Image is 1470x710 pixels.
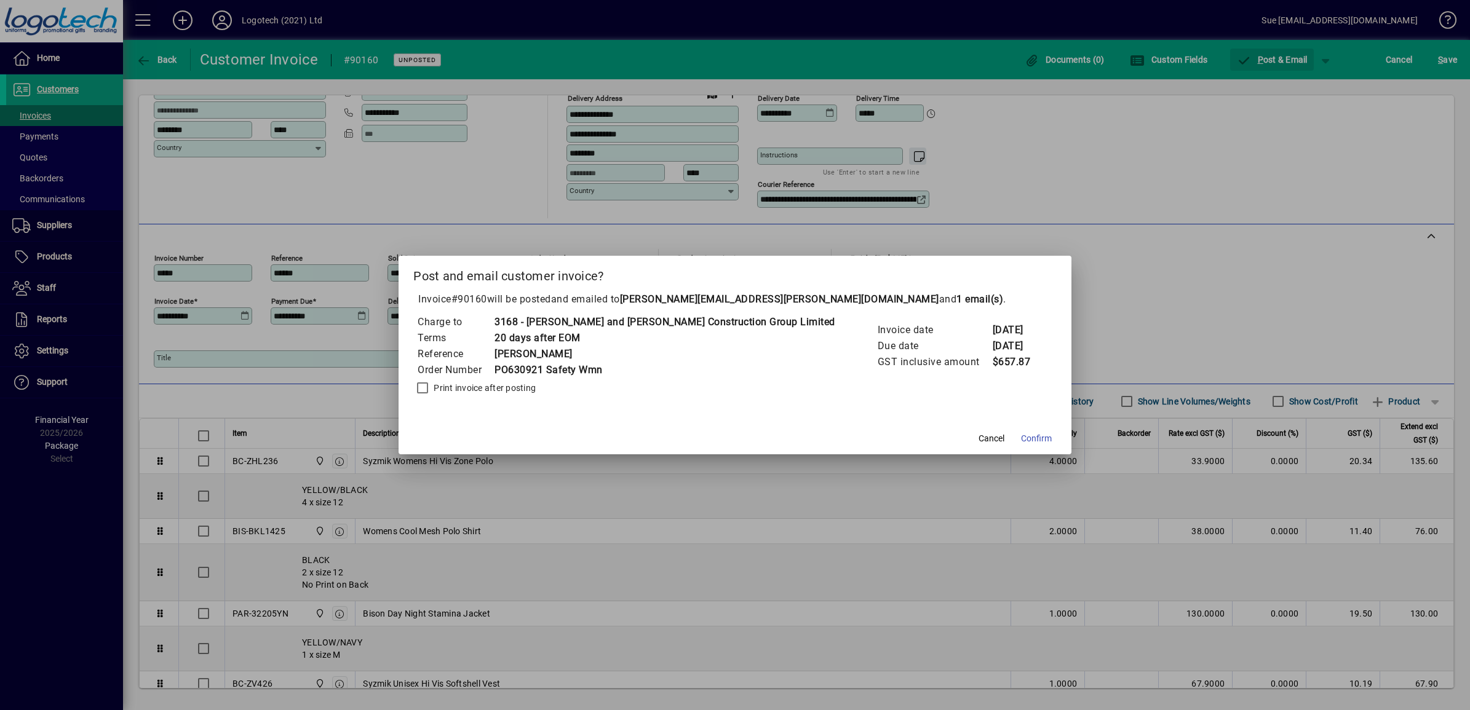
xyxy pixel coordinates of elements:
td: 20 days after EOM [494,330,835,346]
td: [DATE] [992,322,1041,338]
button: Confirm [1016,427,1057,449]
td: Due date [877,338,992,354]
td: Terms [417,330,494,346]
td: GST inclusive amount [877,354,992,370]
span: Cancel [979,432,1004,445]
span: #90160 [451,293,487,305]
td: Order Number [417,362,494,378]
p: Invoice will be posted . [413,292,1057,307]
td: [PERSON_NAME] [494,346,835,362]
td: Charge to [417,314,494,330]
td: [DATE] [992,338,1041,354]
td: Reference [417,346,494,362]
button: Cancel [972,427,1011,449]
span: and emailed to [551,293,1004,305]
h2: Post and email customer invoice? [399,256,1071,291]
td: PO630921 Safety Wmn [494,362,835,378]
span: Confirm [1021,432,1052,445]
label: Print invoice after posting [431,382,536,394]
td: 3168 - [PERSON_NAME] and [PERSON_NAME] Construction Group Limited [494,314,835,330]
b: [PERSON_NAME][EMAIL_ADDRESS][PERSON_NAME][DOMAIN_NAME] [620,293,939,305]
td: $657.87 [992,354,1041,370]
b: 1 email(s) [956,293,1003,305]
td: Invoice date [877,322,992,338]
span: and [939,293,1004,305]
